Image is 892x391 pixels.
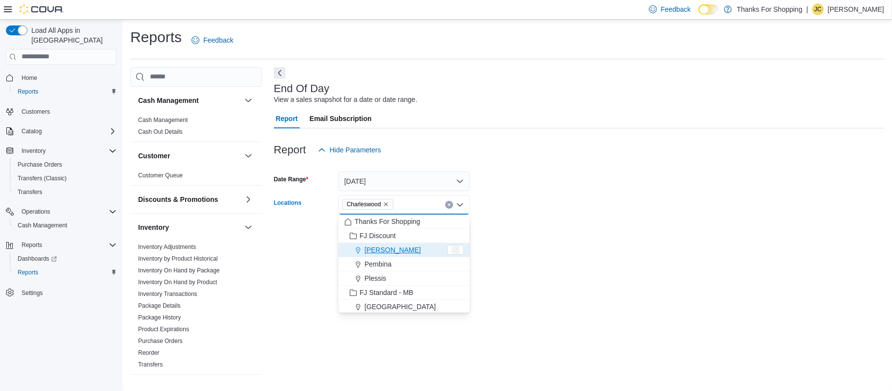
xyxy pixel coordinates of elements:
[338,171,470,191] button: [DATE]
[276,109,298,128] span: Report
[138,117,188,123] a: Cash Management
[138,151,241,161] button: Customer
[18,105,117,118] span: Customers
[2,238,121,252] button: Reports
[14,267,42,278] a: Reports
[364,273,386,283] span: Plessis
[18,255,57,263] span: Dashboards
[14,220,71,231] a: Cash Management
[14,172,71,184] a: Transfers (Classic)
[22,108,50,116] span: Customers
[10,185,121,199] button: Transfers
[18,269,38,276] span: Reports
[18,88,38,96] span: Reports
[138,96,199,105] h3: Cash Management
[14,253,61,265] a: Dashboards
[18,206,54,218] button: Operations
[18,206,117,218] span: Operations
[338,271,470,286] button: Plessis
[828,3,884,15] p: [PERSON_NAME]
[138,267,220,274] span: Inventory On Hand by Package
[14,186,46,198] a: Transfers
[364,245,421,255] span: [PERSON_NAME]
[314,140,385,160] button: Hide Parameters
[138,128,183,136] span: Cash Out Details
[338,243,470,257] button: [PERSON_NAME]
[138,279,217,286] a: Inventory On Hand by Product
[138,222,241,232] button: Inventory
[18,145,49,157] button: Inventory
[18,72,117,84] span: Home
[274,67,286,79] button: Next
[2,205,121,219] button: Operations
[360,288,413,297] span: FJ Standard - MB
[22,74,37,82] span: Home
[6,67,117,325] nav: Complex example
[138,338,183,344] a: Purchase Orders
[18,106,54,118] a: Customers
[18,125,46,137] button: Catalog
[355,217,420,226] span: Thanks For Shopping
[27,25,117,45] span: Load All Apps in [GEOGRAPHIC_DATA]
[14,159,117,171] span: Purchase Orders
[138,128,183,135] a: Cash Out Details
[342,199,393,210] span: Charleswood
[138,172,183,179] a: Customer Queue
[18,174,67,182] span: Transfers (Classic)
[812,3,824,15] div: Justin Cotroneo
[138,361,163,368] a: Transfers
[18,239,117,251] span: Reports
[14,86,117,98] span: Reports
[138,171,183,179] span: Customer Queue
[18,239,46,251] button: Reports
[130,27,182,47] h1: Reports
[360,231,396,241] span: FJ Discount
[330,145,381,155] span: Hide Parameters
[737,3,802,15] p: Thanks For Shopping
[18,221,67,229] span: Cash Management
[18,72,41,84] a: Home
[338,286,470,300] button: FJ Standard - MB
[138,195,241,204] button: Discounts & Promotions
[338,215,470,229] button: Thanks For Shopping
[2,104,121,119] button: Customers
[347,199,381,209] span: Charleswood
[203,35,233,45] span: Feedback
[2,71,121,85] button: Home
[806,3,808,15] p: |
[138,244,196,250] a: Inventory Adjustments
[18,161,62,169] span: Purchase Orders
[274,175,309,183] label: Date Range
[310,109,372,128] span: Email Subscription
[22,208,50,216] span: Operations
[338,300,470,314] button: [GEOGRAPHIC_DATA]
[18,145,117,157] span: Inventory
[10,266,121,279] button: Reports
[364,302,436,312] span: [GEOGRAPHIC_DATA]
[18,125,117,137] span: Catalog
[10,171,121,185] button: Transfers (Classic)
[10,158,121,171] button: Purchase Orders
[815,3,822,15] span: JC
[18,287,47,299] a: Settings
[364,259,391,269] span: Pembina
[338,257,470,271] button: Pembina
[2,285,121,299] button: Settings
[445,201,453,209] button: Clear input
[242,150,254,162] button: Customer
[10,219,121,232] button: Cash Management
[138,290,197,298] span: Inventory Transactions
[242,221,254,233] button: Inventory
[2,144,121,158] button: Inventory
[14,159,66,171] a: Purchase Orders
[274,144,306,156] h3: Report
[338,229,470,243] button: FJ Discount
[383,201,389,207] button: Remove Charleswood from selection in this group
[242,194,254,205] button: Discounts & Promotions
[138,151,170,161] h3: Customer
[138,255,218,263] span: Inventory by Product Historical
[130,114,262,142] div: Cash Management
[242,95,254,106] button: Cash Management
[138,302,181,309] a: Package Details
